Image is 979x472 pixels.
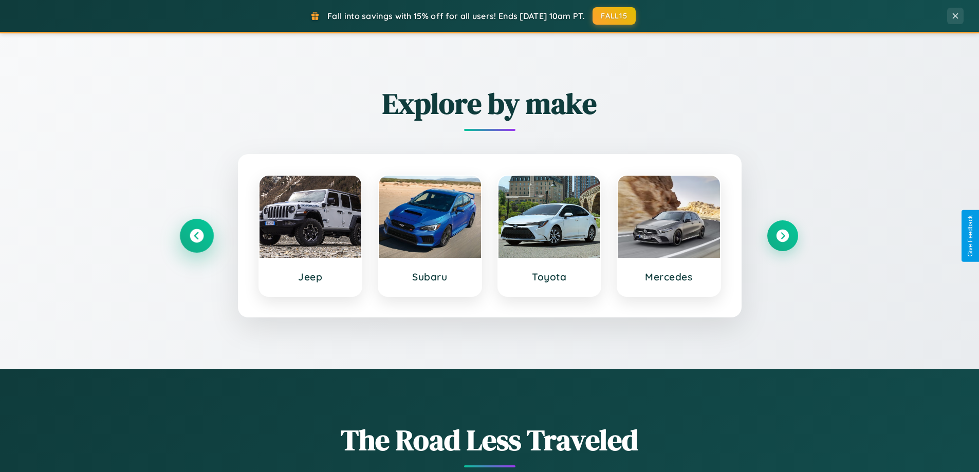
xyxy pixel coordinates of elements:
h3: Subaru [389,271,471,283]
h2: Explore by make [181,84,798,123]
div: Give Feedback [967,215,974,257]
h1: The Road Less Traveled [181,420,798,460]
h3: Toyota [509,271,590,283]
button: FALL15 [593,7,636,25]
span: Fall into savings with 15% off for all users! Ends [DATE] 10am PT. [327,11,585,21]
h3: Jeep [270,271,352,283]
h3: Mercedes [628,271,710,283]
